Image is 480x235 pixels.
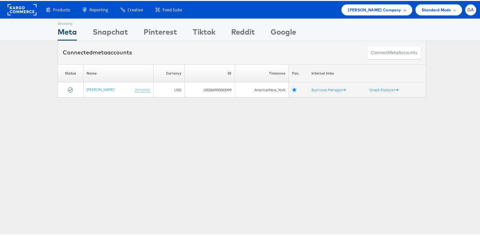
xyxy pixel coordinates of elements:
[153,81,185,97] td: USD
[369,87,398,91] a: Graph Explorer
[144,25,177,40] div: Pinterest
[163,6,182,12] span: Feed Suite
[348,6,401,12] span: [PERSON_NAME] Company
[367,45,421,59] button: ConnectmetaAccounts
[63,48,132,56] div: Connected accounts
[193,25,215,40] div: Tiktok
[271,25,296,40] div: Google
[53,6,70,12] span: Products
[422,6,451,12] span: Standard Mode
[135,86,150,92] a: (rename)
[185,81,235,97] td: 100266950083399
[93,25,128,40] div: Snapchat
[83,64,153,81] th: Name
[87,86,114,91] a: [PERSON_NAME]
[93,48,107,55] span: meta
[185,64,235,81] th: ID
[235,64,289,81] th: Timezone
[58,25,77,40] div: Meta
[388,49,398,55] span: meta
[235,81,289,97] td: America/New_York
[58,18,77,25] div: Showing
[89,6,108,12] span: Reporting
[153,64,185,81] th: Currency
[58,64,83,81] th: Status
[467,7,474,11] span: GA
[128,6,143,12] span: Creative
[311,87,346,91] a: Business Manager
[231,25,255,40] div: Reddit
